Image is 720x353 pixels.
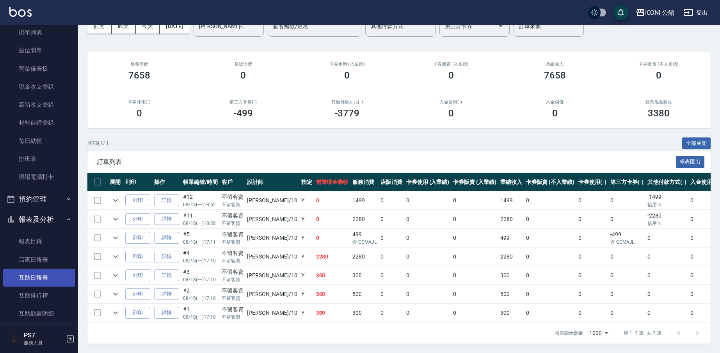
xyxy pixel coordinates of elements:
a: 詳情 [154,269,179,282]
th: 營業現金應收 [314,173,351,191]
h2: 入金儲值 [512,100,597,105]
h3: 7658 [544,70,566,81]
button: 列印 [125,269,150,282]
p: 含 GOMAJL [352,239,377,246]
td: -1499 [645,191,688,210]
td: [PERSON_NAME] /10 [245,248,299,266]
img: Person [6,331,22,347]
a: 材料自購登錄 [3,114,75,132]
td: #5 [181,229,220,247]
div: 不留客資 [222,268,244,276]
td: 0 [645,248,688,266]
button: [DATE] [160,19,189,34]
td: 0 [576,210,608,228]
div: 1000 [586,323,611,344]
a: 現金收支登錄 [3,78,75,96]
button: expand row [110,269,121,281]
td: 0 [379,248,404,266]
td: [PERSON_NAME] /10 [245,229,299,247]
td: [PERSON_NAME] /10 [245,210,299,228]
td: 300 [314,304,351,322]
div: 不留客資 [222,249,244,257]
button: expand row [110,213,121,225]
td: 300 [350,266,379,285]
td: 0 [451,229,498,247]
h3: 0 [656,70,661,81]
td: 0 [524,304,576,322]
img: Logo [9,7,32,17]
h2: 卡券販賣 (不入業績) [616,62,701,67]
a: 高階收支登錄 [3,96,75,114]
td: 0 [576,229,608,247]
td: 0 [379,266,404,285]
button: 登出 [681,5,711,20]
button: 列印 [125,288,150,300]
td: #4 [181,248,220,266]
th: 其他付款方式(-) [645,173,688,191]
td: 499 [350,229,379,247]
p: 不留客資 [222,295,244,302]
h3: 3380 [648,108,670,119]
th: 卡券販賣 (入業績) [451,173,498,191]
td: 0 [608,304,646,322]
button: ICONI 公館 [633,5,678,21]
p: 每頁顯示數量 [555,330,583,337]
button: expand row [110,251,121,262]
td: Y [299,248,314,266]
div: ICONI 公館 [645,8,675,18]
th: 客戶 [220,173,245,191]
a: 詳情 [154,213,179,225]
td: Y [299,229,314,247]
td: 0 [608,285,646,303]
td: 0 [576,285,608,303]
td: #2 [181,285,220,303]
td: 0 [451,266,498,285]
td: 2280 [350,210,379,228]
button: 報表及分析 [3,209,75,230]
td: 0 [314,229,351,247]
td: 300 [350,304,379,322]
p: 信用卡 [647,201,686,208]
h2: 其他付款方式(-) [304,100,389,105]
h3: 0 [552,108,558,119]
td: 0 [645,229,688,247]
a: 詳情 [154,307,179,319]
button: Open [494,20,507,32]
td: 0 [608,191,646,210]
h2: 卡券販賣 (入業績) [408,62,493,67]
td: 0 [524,191,576,210]
div: 不留客資 [222,230,244,239]
div: 不留客資 [222,305,244,314]
p: 08/18 (一) 17:10 [183,314,218,321]
p: 第 1–7 筆 共 7 筆 [624,330,661,337]
th: 業績收入 [498,173,524,191]
button: expand row [110,288,121,300]
div: 不留客資 [222,212,244,220]
a: 店家日報表 [3,251,75,269]
p: 08/18 (一) 18:28 [183,220,218,227]
td: 500 [350,285,379,303]
td: -499 [608,229,646,247]
th: 服務消費 [350,173,379,191]
a: 報表匯出 [676,158,705,165]
p: 不留客資 [222,220,244,227]
h3: 7658 [128,70,150,81]
td: 2280 [498,210,524,228]
td: Y [299,266,314,285]
p: 08/18 (一) 18:52 [183,201,218,208]
h3: 0 [137,108,142,119]
p: 不留客資 [222,276,244,283]
td: 0 [404,210,452,228]
h2: 店販消費 [201,62,286,67]
a: 全店業績分析表 [3,323,75,341]
th: 第三方卡券(-) [608,173,646,191]
p: 08/18 (一) 17:10 [183,257,218,264]
a: 互助日報表 [3,269,75,287]
td: 499 [498,229,524,247]
button: 昨天 [112,19,136,34]
td: [PERSON_NAME] /10 [245,191,299,210]
button: 全部展開 [682,137,711,150]
th: 指定 [299,173,314,191]
h2: 卡券使用 (入業績) [304,62,389,67]
h3: -3779 [335,108,360,119]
